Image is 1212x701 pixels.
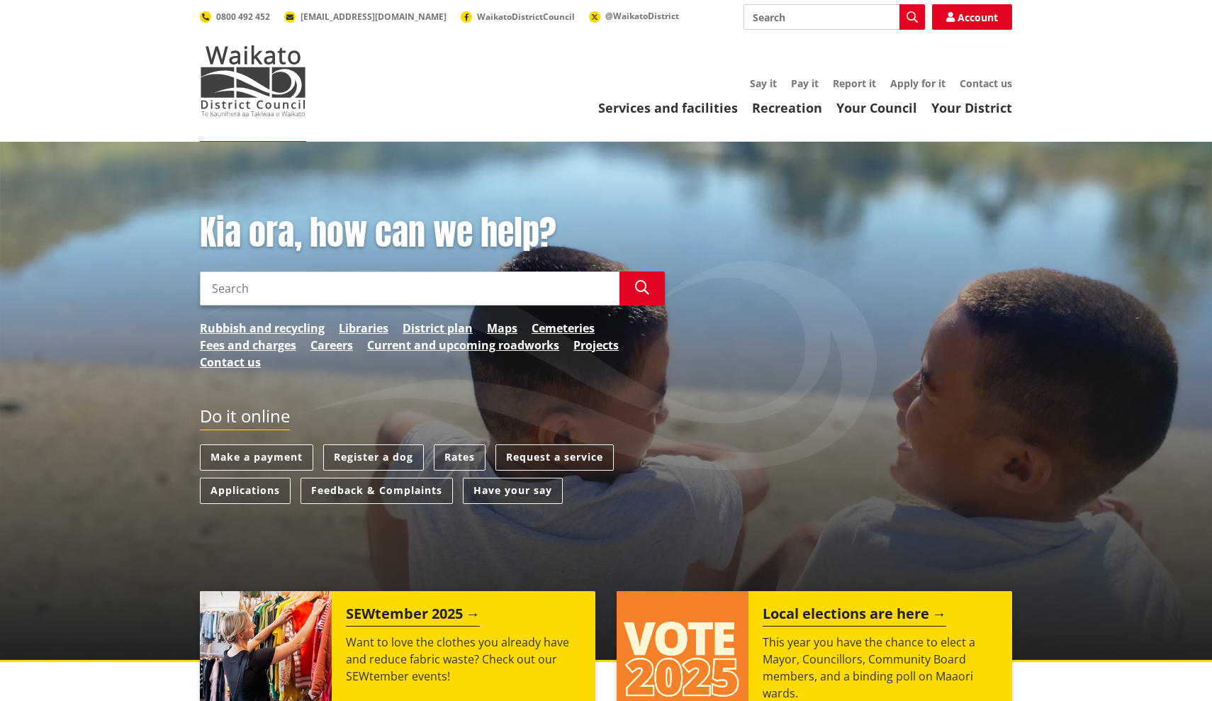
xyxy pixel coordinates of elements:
[301,478,453,504] a: Feedback & Complaints
[301,11,447,23] span: [EMAIL_ADDRESS][DOMAIN_NAME]
[833,77,876,90] a: Report it
[200,213,665,254] h1: Kia ora, how can we help?
[200,406,290,431] h2: Do it online
[487,320,517,337] a: Maps
[216,11,270,23] span: 0800 492 452
[932,4,1012,30] a: Account
[744,4,925,30] input: Search input
[461,11,575,23] a: WaikatoDistrictCouncil
[346,634,581,685] p: Want to love the clothes you already have and reduce fabric waste? Check out our SEWtember events!
[589,10,679,22] a: @WaikatoDistrict
[463,478,563,504] a: Have your say
[931,99,1012,116] a: Your District
[495,444,614,471] a: Request a service
[200,45,306,116] img: Waikato District Council - Te Kaunihera aa Takiwaa o Waikato
[200,271,619,305] input: Search input
[200,320,325,337] a: Rubbish and recycling
[763,605,946,627] h2: Local elections are here
[200,354,261,371] a: Contact us
[605,10,679,22] span: @WaikatoDistrict
[890,77,946,90] a: Apply for it
[752,99,822,116] a: Recreation
[403,320,473,337] a: District plan
[200,444,313,471] a: Make a payment
[573,337,619,354] a: Projects
[434,444,486,471] a: Rates
[791,77,819,90] a: Pay it
[339,320,388,337] a: Libraries
[367,337,559,354] a: Current and upcoming roadworks
[310,337,353,354] a: Careers
[477,11,575,23] span: WaikatoDistrictCouncil
[284,11,447,23] a: [EMAIL_ADDRESS][DOMAIN_NAME]
[200,337,296,354] a: Fees and charges
[346,605,480,627] h2: SEWtember 2025
[836,99,917,116] a: Your Council
[750,77,777,90] a: Say it
[532,320,595,337] a: Cemeteries
[960,77,1012,90] a: Contact us
[200,11,270,23] a: 0800 492 452
[323,444,424,471] a: Register a dog
[200,478,291,504] a: Applications
[598,99,738,116] a: Services and facilities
